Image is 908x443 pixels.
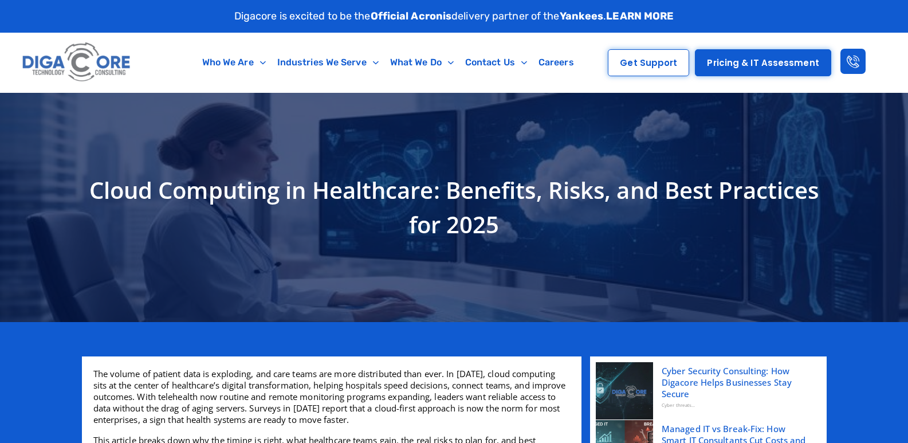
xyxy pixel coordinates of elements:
[620,58,677,67] span: Get Support
[459,49,533,76] a: Contact Us
[19,38,134,87] img: Digacore logo 1
[182,49,595,76] nav: Menu
[384,49,459,76] a: What We Do
[371,10,452,22] strong: Official Acronis
[234,9,674,24] p: Digacore is excited to be the delivery partner of the .
[662,399,812,411] div: Cyber threats...
[608,49,689,76] a: Get Support
[596,362,653,420] img: Cyber Security Consulting
[662,365,812,399] a: Cyber Security Consulting: How Digacore Helps Businesses Stay Secure
[272,49,384,76] a: Industries We Serve
[88,173,821,242] h1: Cloud Computing in Healthcare: Benefits, Risks, and Best Practices for 2025
[606,10,674,22] a: LEARN MORE
[695,49,831,76] a: Pricing & IT Assessment
[533,49,580,76] a: Careers
[560,10,604,22] strong: Yankees
[707,58,819,67] span: Pricing & IT Assessment
[93,368,566,425] span: The volume of patient data is exploding, and care teams are more distributed than ever. In [DATE]...
[196,49,272,76] a: Who We Are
